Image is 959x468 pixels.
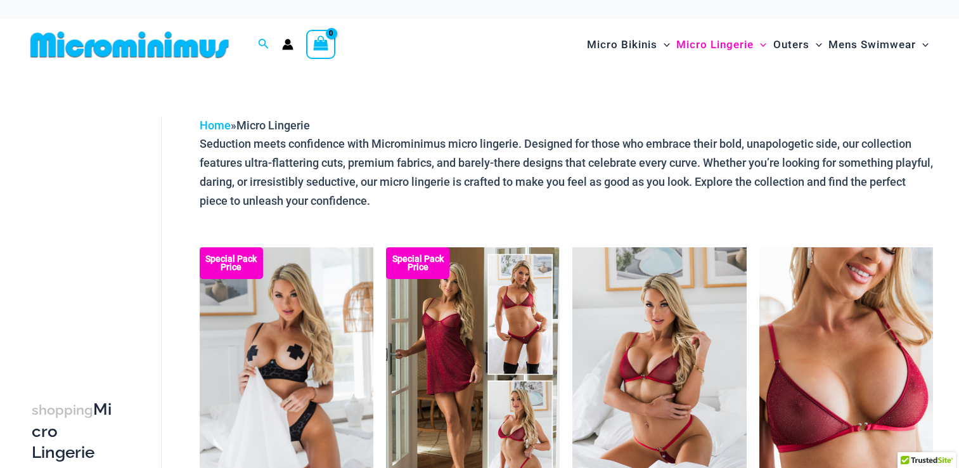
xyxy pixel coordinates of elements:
[236,119,310,132] span: Micro Lingerie
[25,30,234,59] img: MM SHOP LOGO FLAT
[770,25,825,64] a: OutersMenu ToggleMenu Toggle
[754,29,766,61] span: Menu Toggle
[200,119,310,132] span: »
[582,23,934,66] nav: Site Navigation
[200,255,263,271] b: Special Pack Price
[200,134,933,210] p: Seduction meets confidence with Microminimus micro lingerie. Designed for those who embrace their...
[200,119,231,132] a: Home
[916,29,929,61] span: Menu Toggle
[32,106,146,360] iframe: TrustedSite Certified
[386,255,449,271] b: Special Pack Price
[32,399,117,464] h3: Micro Lingerie
[676,29,754,61] span: Micro Lingerie
[828,29,916,61] span: Mens Swimwear
[258,37,269,53] a: Search icon link
[32,402,93,418] span: shopping
[282,39,293,50] a: Account icon link
[825,25,932,64] a: Mens SwimwearMenu ToggleMenu Toggle
[657,29,670,61] span: Menu Toggle
[584,25,673,64] a: Micro BikinisMenu ToggleMenu Toggle
[773,29,809,61] span: Outers
[587,29,657,61] span: Micro Bikinis
[306,30,335,59] a: View Shopping Cart, empty
[809,29,822,61] span: Menu Toggle
[673,25,769,64] a: Micro LingerieMenu ToggleMenu Toggle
